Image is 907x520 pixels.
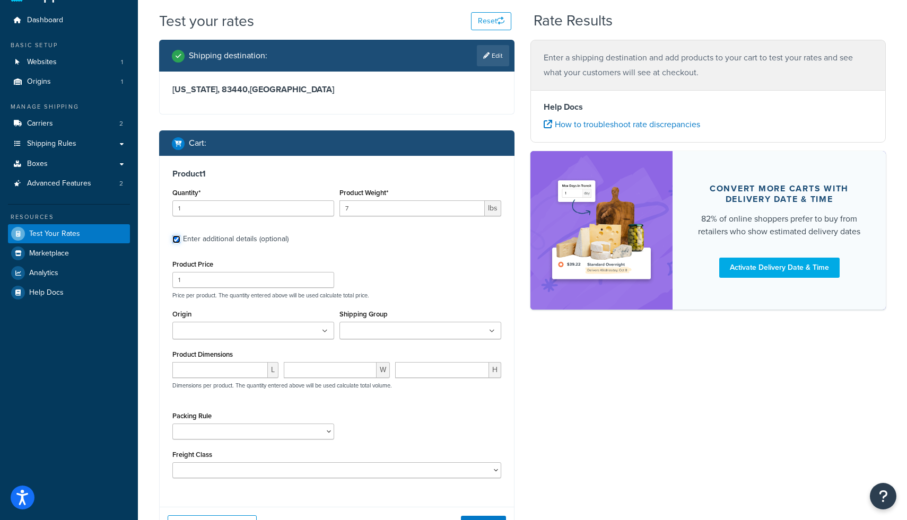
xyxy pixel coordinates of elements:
span: 1 [121,58,123,67]
li: Websites [8,52,130,72]
a: Carriers2 [8,114,130,134]
label: Quantity* [172,189,200,197]
span: Help Docs [29,288,64,297]
button: Open Resource Center [870,483,896,509]
span: Dashboard [27,16,63,25]
p: Enter a shipping destination and add products to your cart to test your rates and see what your c... [544,50,873,80]
span: 1 [121,77,123,86]
span: L [268,362,278,378]
label: Product Weight* [339,189,388,197]
div: Manage Shipping [8,102,130,111]
div: Enter additional details (optional) [183,232,289,246]
li: Advanced Features [8,174,130,193]
a: Edit [477,45,509,66]
p: Price per product. The quantity entered above will be used calculate total price. [170,292,504,299]
li: Origins [8,72,130,92]
span: Carriers [27,119,53,128]
a: Advanced Features2 [8,174,130,193]
a: Boxes [8,154,130,174]
label: Freight Class [172,451,212,459]
label: Product Price [172,260,213,268]
h2: Cart : [189,138,206,148]
h2: Shipping destination : [189,51,267,60]
a: Analytics [8,263,130,283]
span: lbs [485,200,501,216]
h4: Help Docs [544,101,873,113]
label: Packing Rule [172,412,212,420]
span: W [377,362,390,378]
button: Reset [471,12,511,30]
h2: Rate Results [534,13,613,29]
a: Marketplace [8,244,130,263]
p: Dimensions per product. The quantity entered above will be used calculate total volume. [170,382,392,389]
span: Analytics [29,269,58,278]
div: Convert more carts with delivery date & time [698,183,860,205]
span: Test Your Rates [29,230,80,239]
h3: Product 1 [172,169,501,179]
span: Marketplace [29,249,69,258]
input: Enter additional details (optional) [172,235,180,243]
div: Basic Setup [8,41,130,50]
a: Shipping Rules [8,134,130,154]
div: 82% of online shoppers prefer to buy from retailers who show estimated delivery dates [698,213,860,238]
a: Origins1 [8,72,130,92]
label: Shipping Group [339,310,388,318]
label: Origin [172,310,191,318]
span: Origins [27,77,51,86]
span: Boxes [27,160,48,169]
span: Shipping Rules [27,139,76,148]
h1: Test your rates [159,11,254,31]
span: Advanced Features [27,179,91,188]
div: Resources [8,213,130,222]
a: Test Your Rates [8,224,130,243]
li: Carriers [8,114,130,134]
span: H [489,362,501,378]
a: Dashboard [8,11,130,30]
input: 0.0 [172,200,334,216]
span: 2 [119,179,123,188]
span: 2 [119,119,123,128]
a: Websites1 [8,52,130,72]
h3: [US_STATE], 83440 , [GEOGRAPHIC_DATA] [172,84,501,95]
a: Help Docs [8,283,130,302]
img: feature-image-ddt-36eae7f7280da8017bfb280eaccd9c446f90b1fe08728e4019434db127062ab4.png [546,167,657,294]
label: Product Dimensions [172,350,233,358]
span: Websites [27,58,57,67]
input: 0.00 [339,200,485,216]
a: Activate Delivery Date & Time [719,258,840,278]
a: How to troubleshoot rate discrepancies [544,118,700,130]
